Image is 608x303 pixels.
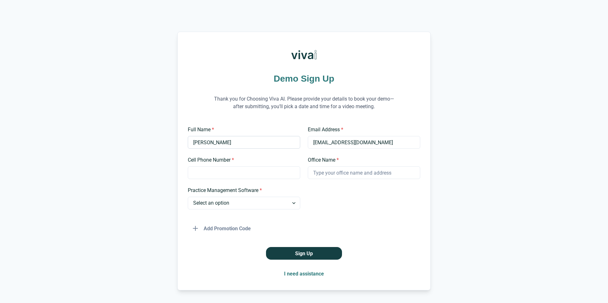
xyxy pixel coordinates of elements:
label: Cell Phone Number [188,156,296,164]
label: Email Address [308,126,416,133]
button: Sign Up [266,247,342,260]
label: Full Name [188,126,296,133]
label: Office Name [308,156,416,164]
button: Add Promotion Code [188,222,256,235]
label: Practice Management Software [188,187,296,194]
input: Type your office name and address [308,166,420,179]
button: I need assistance [279,267,329,280]
p: Thank you for Choosing Viva AI. Please provide your details to book your demo—after submitting, y... [209,87,399,118]
img: Viva AI Logo [291,42,317,67]
h1: Demo Sign Up [188,72,420,85]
